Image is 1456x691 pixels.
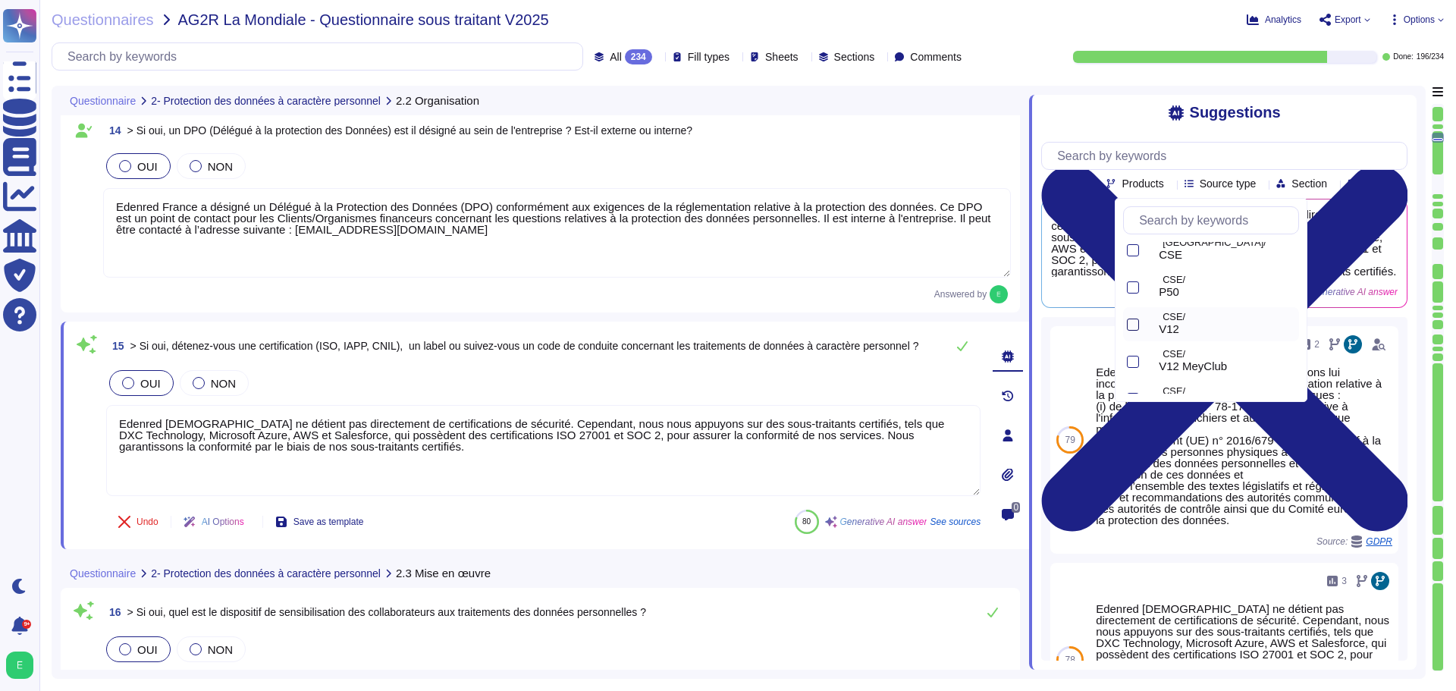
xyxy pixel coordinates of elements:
[1147,316,1153,333] div: V12
[1417,53,1444,61] span: 196 / 234
[802,517,811,526] span: 80
[1335,15,1361,24] span: Export
[208,160,233,173] span: NON
[1159,360,1293,373] div: V12 MeyClub
[1147,307,1299,341] div: V12
[990,285,1008,303] img: user
[1065,655,1075,664] span: 78
[910,52,962,62] span: Comments
[1065,435,1075,444] span: 79
[930,517,981,526] span: See sources
[211,377,236,390] span: NON
[106,341,124,351] span: 15
[1147,233,1299,267] div: CSE
[70,568,136,579] span: Questionnaire
[137,643,158,656] span: OUI
[840,517,927,526] span: Generative AI answer
[70,96,136,106] span: Questionnaire
[1163,238,1293,248] p: [GEOGRAPHIC_DATA]/
[127,124,693,137] span: > Si oui, un DPO (Délégué à la protection des Données) est il désigné au sein de l'entreprise ? E...
[1159,248,1293,262] div: CSE
[103,125,121,136] span: 14
[52,12,154,27] span: Questionnaires
[6,652,33,679] img: user
[22,620,31,629] div: 9+
[1159,322,1293,336] div: V12
[130,340,919,352] span: > Si oui, détenez-vous une certification (ISO, IAPP, CNIL), un label ou suivez-vous un code de co...
[103,607,121,617] span: 16
[1265,15,1301,24] span: Analytics
[1147,390,1153,407] div: MeyClub
[396,95,479,106] span: 2.2 Organisation
[103,188,1011,278] textarea: Edenred France a désigné un Délégué à la Protection des Données (DPO) conformément aux exigences ...
[1404,15,1435,24] span: Options
[1163,350,1293,360] p: CSE/
[765,52,799,62] span: Sheets
[60,43,582,70] input: Search by keywords
[396,567,491,579] span: 2.3 Mise en œuvre
[1159,248,1182,262] span: CSE
[688,52,730,62] span: Fill types
[1159,322,1179,336] span: V12
[136,517,158,526] span: Undo
[208,643,233,656] span: NON
[202,517,244,526] span: AI Options
[106,405,981,496] textarea: Edenred [DEMOGRAPHIC_DATA] ne détient pas directement de certifications de sécurité. Cependant, n...
[1131,207,1298,234] input: Search by keywords
[1159,285,1293,299] div: P50
[293,517,364,526] span: Save as template
[934,290,987,299] span: Answered by
[1247,14,1301,26] button: Analytics
[1147,270,1299,304] div: P50
[140,377,161,390] span: OUI
[263,507,376,537] button: Save as template
[610,52,622,62] span: All
[1159,360,1227,373] span: V12 MeyClub
[1159,285,1179,299] span: P50
[1050,143,1407,169] input: Search by keywords
[151,568,381,579] span: 2- Protection des données à caractère personnel
[834,52,875,62] span: Sections
[127,606,646,618] span: > Si oui, quel est le dispositif de sensibilisation des collaborateurs aux traitements des donnée...
[1163,387,1293,397] p: CSE/
[1147,278,1153,296] div: P50
[178,12,549,27] span: AG2R La Mondiale - Questionnaire sous traitant V2025
[3,649,44,682] button: user
[151,96,381,106] span: 2- Protection des données à caractère personnel
[625,49,652,64] div: 234
[1393,53,1414,61] span: Done:
[1012,502,1020,513] span: 0
[137,160,158,173] span: OUI
[1147,241,1153,259] div: CSE
[1163,275,1293,285] p: CSE/
[1163,313,1293,322] p: CSE/
[1147,353,1153,370] div: V12 MeyClub
[106,507,171,537] button: Undo
[1147,344,1299,378] div: V12 MeyClub
[1147,382,1299,416] div: MeyClub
